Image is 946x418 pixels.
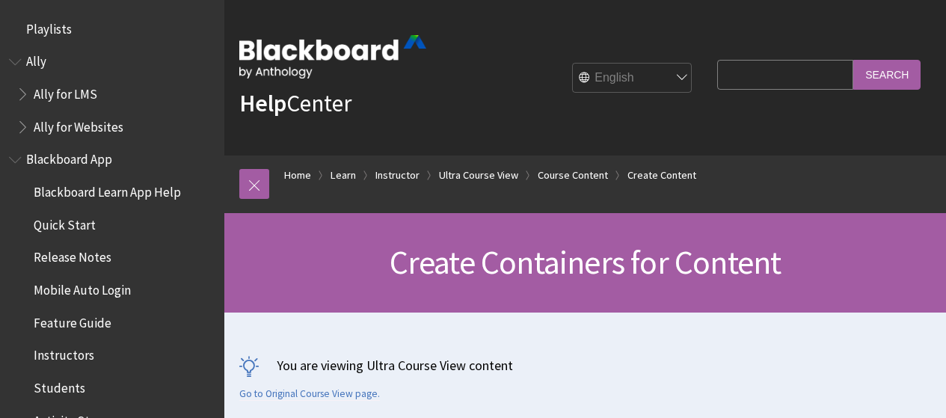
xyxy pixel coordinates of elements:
[439,166,518,185] a: Ultra Course View
[627,166,696,185] a: Create Content
[26,147,112,167] span: Blackboard App
[239,356,931,375] p: You are viewing Ultra Course View content
[9,49,215,140] nav: Book outline for Anthology Ally Help
[239,88,351,118] a: HelpCenter
[573,64,692,93] select: Site Language Selector
[34,212,96,233] span: Quick Start
[34,375,85,396] span: Students
[34,310,111,331] span: Feature Guide
[853,60,921,89] input: Search
[34,343,94,363] span: Instructors
[331,166,356,185] a: Learn
[34,245,111,265] span: Release Notes
[26,16,72,37] span: Playlists
[239,88,286,118] strong: Help
[34,114,123,135] span: Ally for Websites
[390,242,781,283] span: Create Containers for Content
[34,82,97,102] span: Ally for LMS
[9,16,215,42] nav: Book outline for Playlists
[239,35,426,79] img: Blackboard by Anthology
[538,166,608,185] a: Course Content
[34,277,131,298] span: Mobile Auto Login
[375,166,420,185] a: Instructor
[26,49,46,70] span: Ally
[284,166,311,185] a: Home
[34,179,181,200] span: Blackboard Learn App Help
[239,387,380,401] a: Go to Original Course View page.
